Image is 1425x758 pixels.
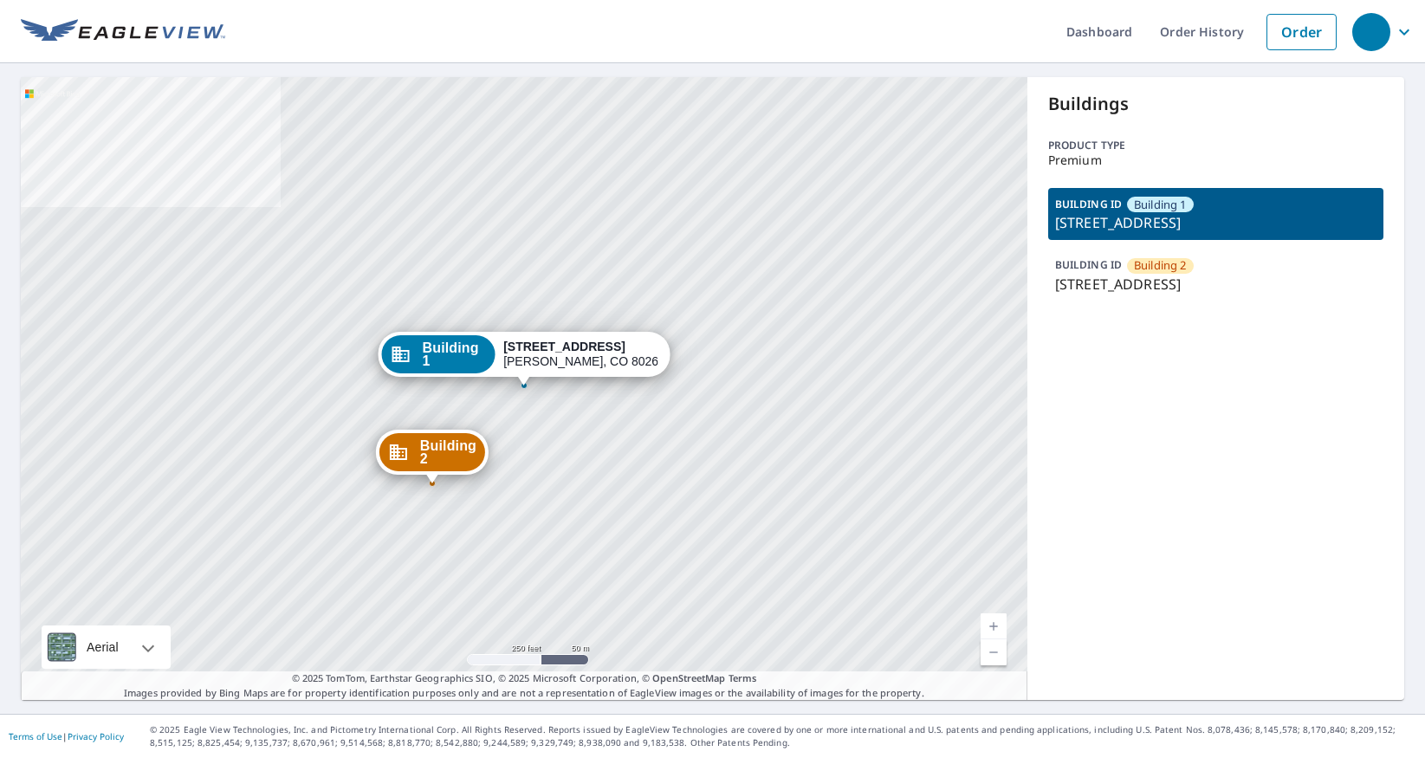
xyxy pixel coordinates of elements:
p: BUILDING ID [1055,257,1122,272]
a: Order [1266,14,1337,50]
div: Dropped pin, building Building 2, Commercial property, 10288 Quivas Street Thornton, CO 80260 [376,430,489,483]
p: [STREET_ADDRESS] [1055,212,1376,233]
a: Terms [729,671,757,684]
strong: [STREET_ADDRESS] [503,340,625,353]
p: © 2025 Eagle View Technologies, Inc. and Pictometry International Corp. All Rights Reserved. Repo... [150,723,1416,749]
img: EV Logo [21,19,225,45]
p: BUILDING ID [1055,197,1122,211]
p: Images provided by Bing Maps are for property identification purposes only and are not a represen... [21,671,1027,700]
a: OpenStreetMap [652,671,725,684]
div: [PERSON_NAME], CO 80260 [503,340,657,369]
a: Terms of Use [9,730,62,742]
p: Buildings [1048,91,1383,117]
a: Current Level 17, Zoom Out [981,639,1007,665]
p: Product type [1048,138,1383,153]
div: Dropped pin, building Building 1, Commercial property, 10288 Quivas Street Thornton, CO 80260 [379,332,670,385]
span: © 2025 TomTom, Earthstar Geographics SIO, © 2025 Microsoft Corporation, © [292,671,757,686]
div: Aerial [42,625,171,669]
a: Privacy Policy [68,730,124,742]
span: Building 1 [1134,197,1187,213]
span: Building 1 [423,341,487,367]
span: Building 2 [1134,257,1187,274]
p: Premium [1048,153,1383,167]
span: Building 2 [420,439,476,465]
p: | [9,731,124,742]
p: [STREET_ADDRESS] [1055,274,1376,295]
a: Current Level 17, Zoom In [981,613,1007,639]
div: Aerial [81,625,124,669]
